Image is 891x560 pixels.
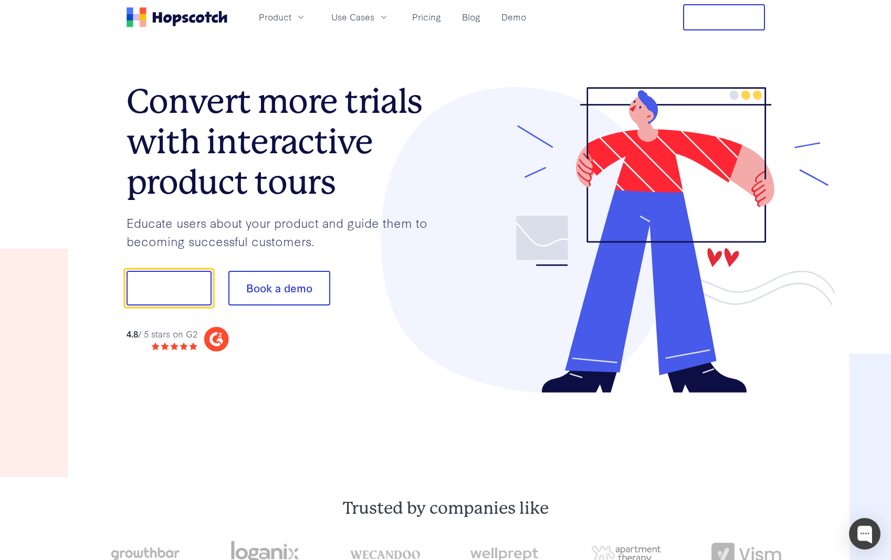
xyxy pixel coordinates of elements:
[127,327,138,340] strong: 4.8
[127,214,446,250] p: Educate users about your product and guide them to becoming successful customers.
[127,81,446,202] h1: Convert more trials with interactive product tours
[127,271,212,305] button: Show me!
[127,7,227,27] a: Home
[331,10,374,24] span: Use Cases
[59,498,832,519] h2: Trusted by companies like
[683,4,765,30] button: Free Trial
[325,8,395,26] button: Use Cases
[259,10,291,24] span: Product
[350,549,420,559] img: wecandoo-logo
[228,271,330,305] button: Book a demo
[408,8,445,26] a: Pricing
[458,8,485,26] a: Blog
[497,8,530,26] a: Demo
[127,327,197,341] div: / 5 stars on G2
[253,8,312,26] button: Product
